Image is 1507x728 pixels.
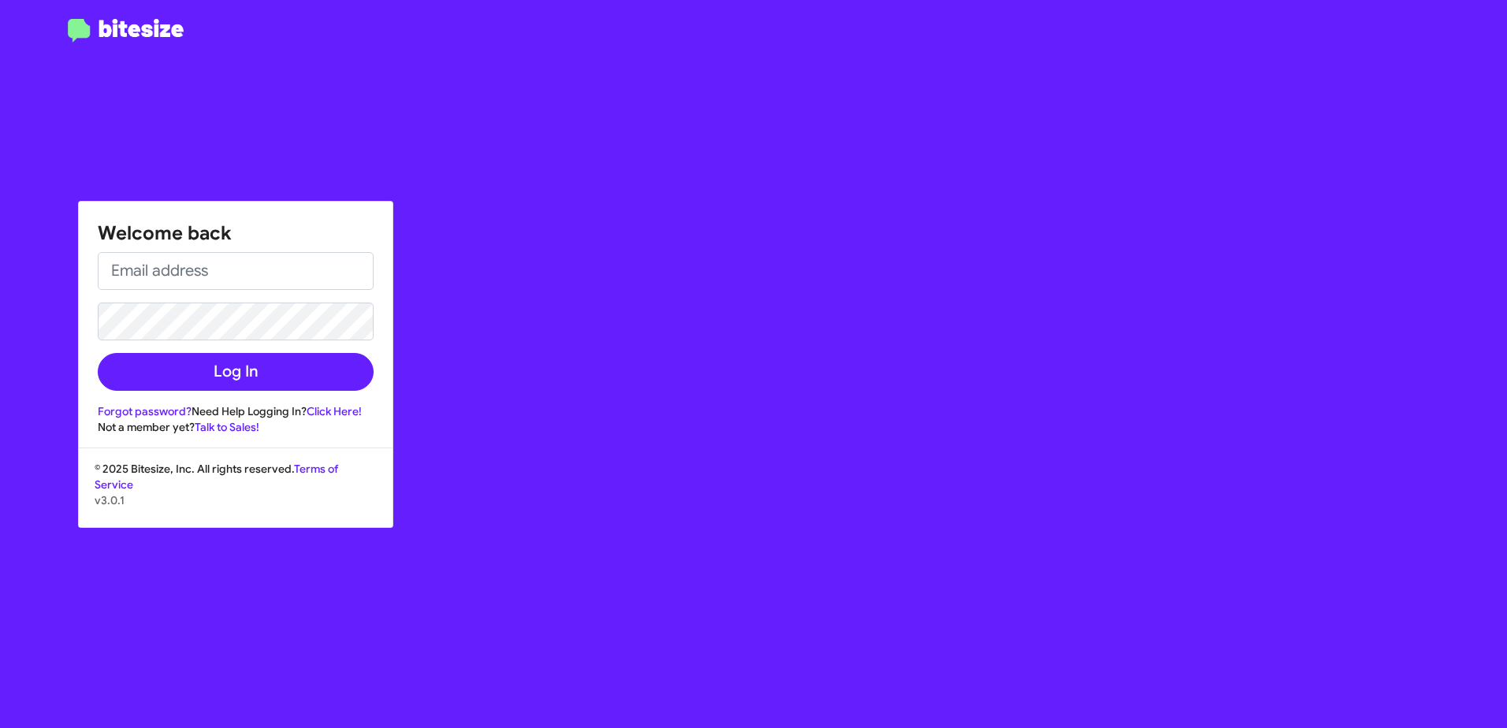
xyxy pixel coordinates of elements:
a: Forgot password? [98,404,192,418]
p: v3.0.1 [95,492,377,508]
input: Email address [98,252,374,290]
button: Log In [98,353,374,391]
div: Not a member yet? [98,419,374,435]
h1: Welcome back [98,221,374,246]
a: Click Here! [307,404,362,418]
div: © 2025 Bitesize, Inc. All rights reserved. [79,461,393,527]
a: Terms of Service [95,462,338,492]
a: Talk to Sales! [195,420,259,434]
div: Need Help Logging In? [98,403,374,419]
